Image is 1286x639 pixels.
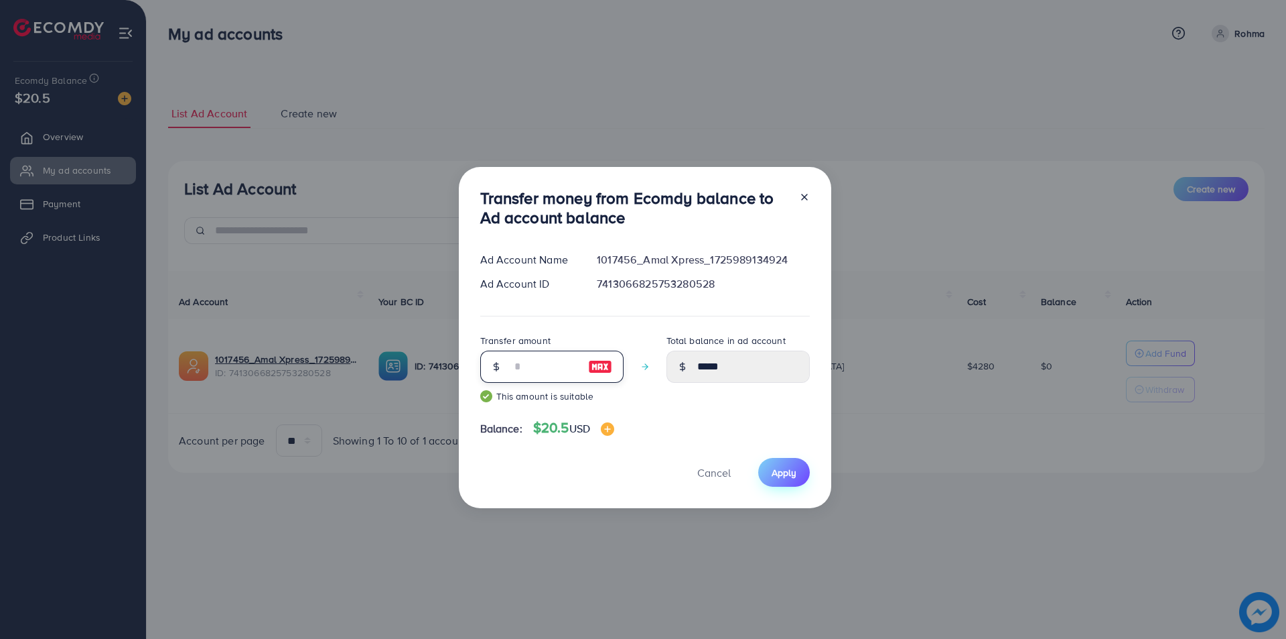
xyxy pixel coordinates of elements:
div: 1017456_Amal Xpress_1725989134924 [586,252,820,268]
span: Balance: [480,421,522,437]
img: image [588,359,612,375]
button: Cancel [681,458,747,487]
img: guide [480,390,492,402]
span: USD [569,421,590,436]
span: Cancel [697,465,731,480]
div: Ad Account Name [470,252,587,268]
h4: $20.5 [533,420,614,437]
label: Transfer amount [480,334,551,347]
span: Apply [772,466,796,479]
img: image [601,422,614,436]
label: Total balance in ad account [666,334,786,347]
button: Apply [758,458,810,487]
h3: Transfer money from Ecomdy balance to Ad account balance [480,188,788,227]
div: Ad Account ID [470,276,587,292]
div: 7413066825753280528 [586,276,820,292]
small: This amount is suitable [480,390,624,403]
